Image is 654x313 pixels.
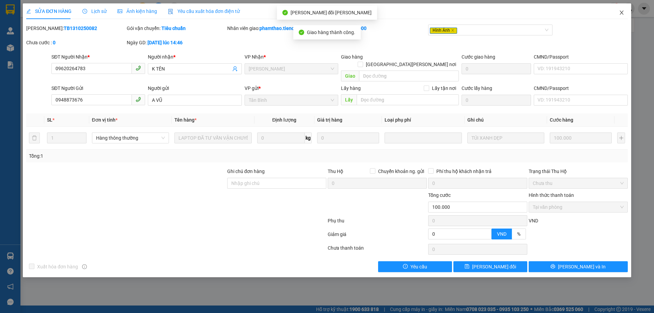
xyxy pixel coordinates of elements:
[82,9,107,14] span: Lịch sử
[174,117,197,123] span: Tên hàng
[161,26,186,31] b: Tiêu chuẩn
[26,9,72,14] span: SỬA ĐƠN HÀNG
[282,10,288,15] span: check-circle
[227,178,326,189] input: Ghi chú đơn hàng
[168,9,240,14] span: Yêu cầu xuất hóa đơn điện tử
[227,169,265,174] label: Ghi chú đơn hàng
[82,264,87,269] span: info-circle
[462,54,495,60] label: Cước giao hàng
[619,10,624,15] span: close
[462,95,531,106] input: Cước lấy hàng
[328,169,343,174] span: Thu Hộ
[357,94,459,105] input: Dọc đường
[529,168,628,175] div: Trạng thái Thu Hộ
[232,66,238,72] span: user-add
[327,217,427,229] div: Phụ thu
[51,53,145,61] div: SĐT Người Nhận
[249,95,334,105] span: Tân Bình
[245,54,264,60] span: VP Nhận
[467,132,544,143] input: Ghi Chú
[147,40,183,45] b: [DATE] lúc 14:46
[410,263,427,270] span: Yêu cầu
[47,117,52,123] span: SL
[305,132,312,143] span: kg
[550,117,573,123] span: Cước hàng
[451,29,454,32] span: close
[359,71,459,81] input: Dọc đường
[29,132,40,143] button: delete
[363,61,459,68] span: [GEOGRAPHIC_DATA][PERSON_NAME] nơi
[430,28,457,34] span: Hình Ảnh
[327,231,427,242] div: Giảm giá
[317,132,379,143] input: 0
[127,39,226,46] div: Ngày GD:
[529,261,628,272] button: printer[PERSON_NAME] và In
[26,39,125,46] div: Chưa cước :
[517,231,520,237] span: %
[96,133,165,143] span: Hàng thông thường
[92,117,118,123] span: Đơn vị tính
[529,218,538,223] span: VND
[136,65,141,71] span: phone
[462,85,492,91] label: Cước lấy hàng
[174,132,251,143] input: VD: Bàn, Ghế
[434,168,494,175] span: Phí thu hộ khách nhận trả
[272,117,296,123] span: Định lượng
[550,132,612,143] input: 0
[307,30,355,35] span: Giao hàng thành công.
[534,84,627,92] div: CMND/Passport
[533,202,624,212] span: Tại văn phòng
[472,263,516,270] span: [PERSON_NAME] đổi
[34,263,81,270] span: Xuất hóa đơn hàng
[299,30,304,35] span: check-circle
[341,94,357,105] span: Lấy
[291,10,372,15] span: [PERSON_NAME] đổi [PERSON_NAME]
[378,261,452,272] button: exclamation-circleYêu cầu
[148,53,242,61] div: Người nhận
[127,25,226,32] div: Gói vận chuyển:
[136,97,141,102] span: phone
[245,84,338,92] div: VP gửi
[148,84,242,92] div: Người gửi
[82,9,87,14] span: clock-circle
[64,26,97,31] b: TB1310250082
[317,117,342,123] span: Giá trị hàng
[53,40,56,45] b: 0
[29,152,252,160] div: Tổng: 1
[497,231,507,237] span: VND
[465,113,547,127] th: Ghi chú
[534,53,627,61] div: CMND/Passport
[118,9,122,14] span: picture
[612,3,631,22] button: Close
[529,192,574,198] label: Hình thức thanh toán
[550,264,555,269] span: printer
[328,25,427,32] div: Cước rồi :
[465,264,469,269] span: save
[558,263,606,270] span: [PERSON_NAME] và In
[327,244,427,256] div: Chưa thanh toán
[26,9,31,14] span: edit
[453,261,527,272] button: save[PERSON_NAME] đổi
[341,85,361,91] span: Lấy hàng
[227,25,326,32] div: Nhân viên giao:
[462,63,531,74] input: Cước giao hàng
[429,84,459,92] span: Lấy tận nơi
[249,64,334,74] span: Cư Kuin
[341,71,359,81] span: Giao
[341,54,363,60] span: Giao hàng
[617,132,625,143] button: plus
[260,26,302,31] b: phamthao.tienoanh
[51,84,145,92] div: SĐT Người Gửi
[428,192,451,198] span: Tổng cước
[168,9,173,14] img: icon
[375,168,427,175] span: Chuyển khoản ng. gửi
[403,264,408,269] span: exclamation-circle
[26,25,125,32] div: [PERSON_NAME]:
[118,9,157,14] span: Ảnh kiện hàng
[382,113,464,127] th: Loại phụ phí
[533,178,624,188] span: Chưa thu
